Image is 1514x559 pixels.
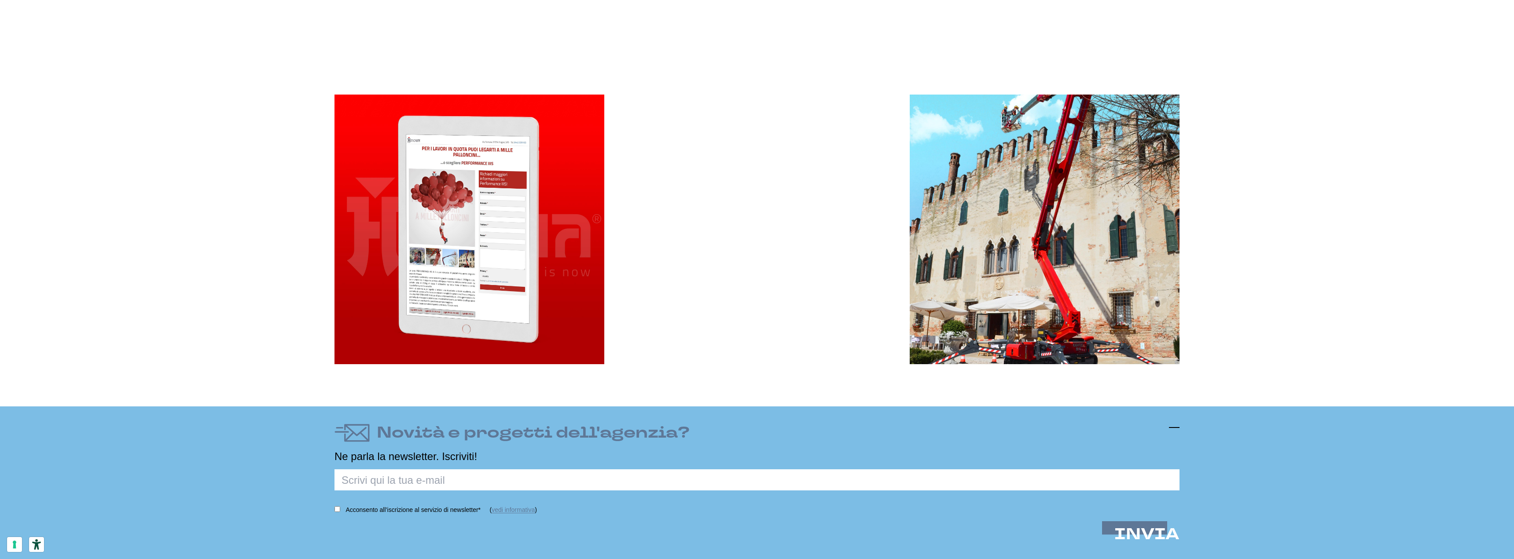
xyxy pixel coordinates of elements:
img: Braccio meccanico Hinowa - copiaincolla [910,95,1180,364]
a: vedi informativa [492,507,535,514]
label: Acconsento all’iscrizione al servizio di newsletter* [345,505,481,516]
img: Landing page Hinowa - copiaincolla [334,95,604,364]
span: INVIA [1114,524,1180,545]
button: Strumenti di accessibilità [29,537,44,552]
input: Scrivi qui la tua e-mail [334,470,1180,491]
button: Le tue preferenze relative al consenso per le tecnologie di tracciamento [7,537,22,552]
h4: Novità e progetti dell'agenzia? [377,422,690,444]
p: Ne parla la newsletter. Iscriviti! [334,451,1180,462]
button: INVIA [1114,526,1180,544]
span: ( ) [489,507,537,514]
